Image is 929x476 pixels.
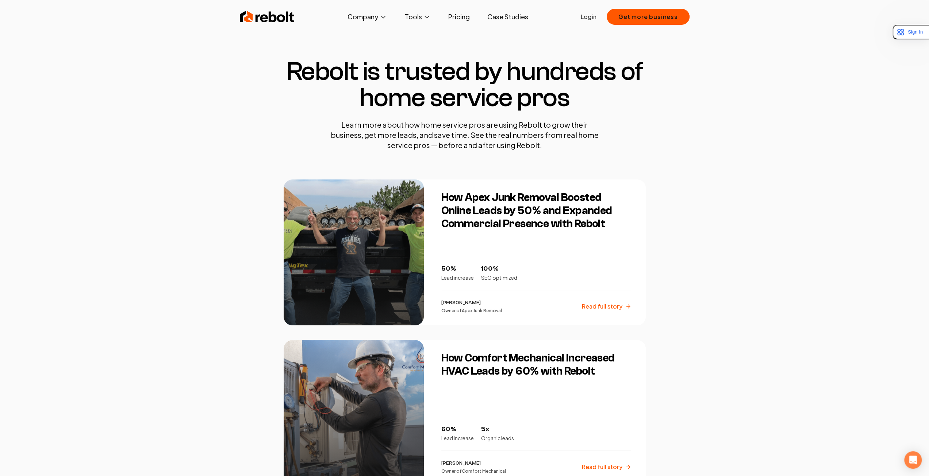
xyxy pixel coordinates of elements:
p: Owner of Comfort Mechanical [441,468,506,474]
p: Lead increase [441,434,474,442]
a: Case Studies [481,9,534,24]
button: Company [341,9,393,24]
p: Lead increase [441,274,474,281]
button: Tools [399,9,436,24]
p: Read full story [582,302,622,311]
img: Rebolt Logo [240,9,295,24]
p: Read full story [582,463,622,471]
p: Owner of Apex Junk Removal [441,308,502,314]
button: Get more business [607,9,690,25]
p: 50% [441,264,474,274]
div: Open Intercom Messenger [904,451,922,469]
p: 100% [481,264,517,274]
p: 60% [441,424,474,434]
a: Pricing [442,9,475,24]
h3: How Apex Junk Removal Boosted Online Leads by 50% and Expanded Commercial Presence with Rebolt [441,191,631,231]
p: Organic leads [481,434,514,442]
a: How Apex Junk Removal Boosted Online Leads by 50% and Expanded Commercial Presence with ReboltHow... [284,179,646,325]
p: SEO optimized [481,274,517,281]
h3: How Comfort Mechanical Increased HVAC Leads by 60% with Rebolt [441,352,631,378]
a: Login [581,12,596,21]
h1: Rebolt is trusted by hundreds of home service pros [284,58,646,111]
p: [PERSON_NAME] [441,460,506,467]
p: 5x [481,424,514,434]
p: Learn more about how home service pros are using Rebolt to grow their business, get more leads, a... [326,120,603,150]
p: [PERSON_NAME] [441,299,502,306]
